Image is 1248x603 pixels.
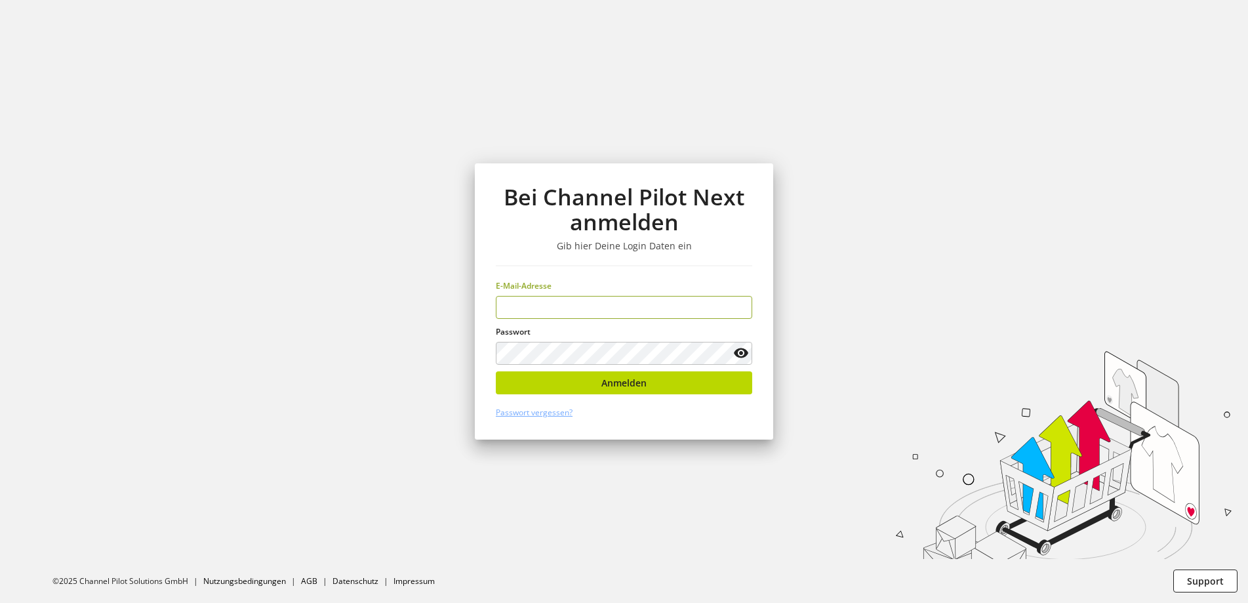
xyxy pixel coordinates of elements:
a: Nutzungsbedingungen [203,575,286,587]
button: Anmelden [496,371,752,394]
span: Passwort [496,326,531,337]
li: ©2025 Channel Pilot Solutions GmbH [52,575,203,587]
a: Datenschutz [332,575,378,587]
h1: Bei Channel Pilot Next anmelden [496,184,752,235]
a: Impressum [393,575,435,587]
a: Passwort vergessen? [496,407,573,418]
h3: Gib hier Deine Login Daten ein [496,240,752,252]
span: Support [1187,574,1224,588]
a: AGB [301,575,317,587]
span: E-Mail-Adresse [496,280,552,291]
button: Support [1173,570,1238,593]
span: Anmelden [601,376,647,390]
